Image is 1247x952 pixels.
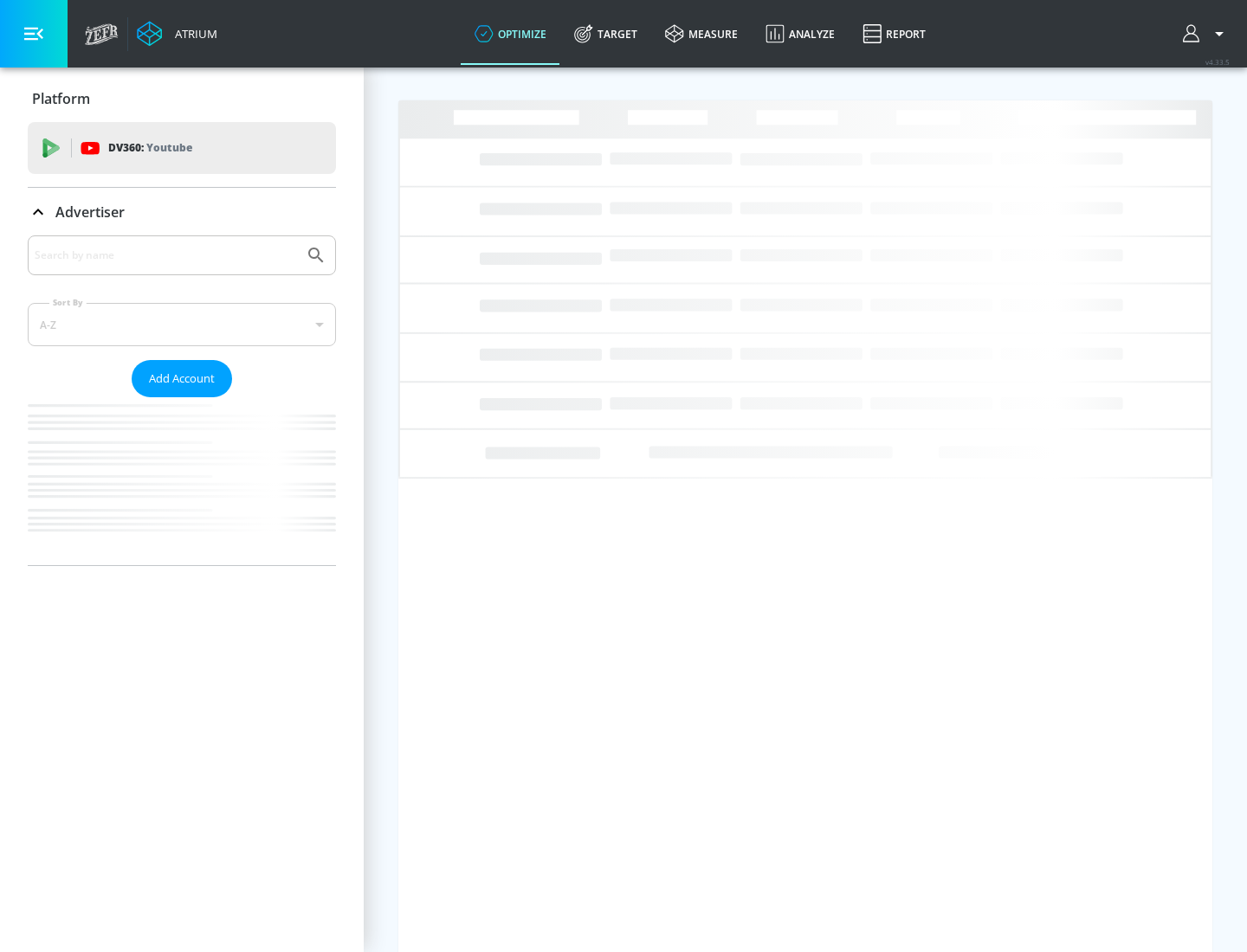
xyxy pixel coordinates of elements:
input: Search by name [35,244,297,267]
p: Platform [32,89,90,108]
div: Advertiser [28,188,336,236]
p: Advertiser [55,203,125,222]
span: Add Account [149,369,215,389]
a: Report [849,3,940,65]
div: DV360: Youtube [28,122,336,174]
p: DV360: [108,138,192,158]
a: optimize [461,3,560,65]
div: Atrium [168,26,217,42]
span: v 4.33.5 [1205,57,1230,67]
a: Atrium [137,21,217,47]
label: Sort By [49,297,87,308]
button: Add Account [132,360,232,397]
div: A-Z [28,303,336,346]
div: Platform [28,74,336,123]
p: Youtube [146,138,192,157]
a: Target [560,3,651,65]
div: Advertiser [28,235,336,565]
a: measure [651,3,752,65]
a: Analyze [752,3,849,65]
nav: list of Advertiser [28,397,336,565]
